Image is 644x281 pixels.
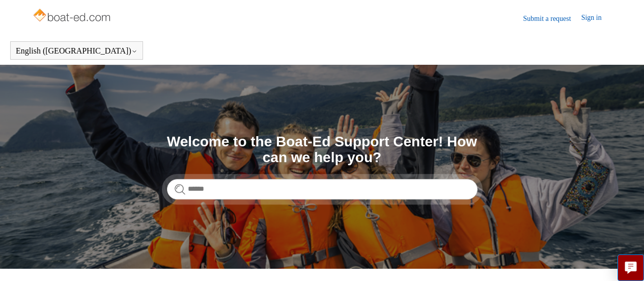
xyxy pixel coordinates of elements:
button: Live chat [618,254,644,281]
a: Sign in [581,12,612,24]
button: English ([GEOGRAPHIC_DATA]) [16,46,137,56]
h1: Welcome to the Boat-Ed Support Center! How can we help you? [167,134,478,166]
img: Boat-Ed Help Center home page [32,6,113,27]
input: Search [167,179,478,199]
a: Submit a request [523,13,581,24]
